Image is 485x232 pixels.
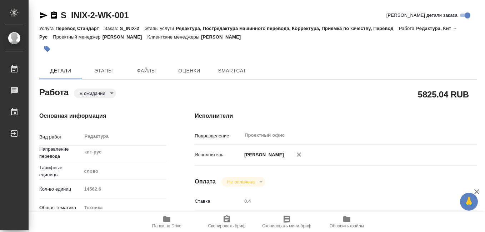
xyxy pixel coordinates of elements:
p: Исполнитель [195,151,242,158]
p: Перевод Стандарт [55,26,104,31]
input: Пустое поле [242,196,454,206]
h4: Оплата [195,177,216,186]
p: [PERSON_NAME] [242,151,284,158]
h4: Исполнители [195,112,477,120]
p: [PERSON_NAME] [201,34,246,40]
p: [PERSON_NAME] [102,34,147,40]
button: Скопировать ссылку [50,11,58,20]
p: Клиентские менеджеры [147,34,201,40]
p: Проектный менеджер [53,34,102,40]
button: Скопировать ссылку для ЯМессенджера [39,11,48,20]
button: Скопировать мини-бриф [257,212,317,232]
div: В ожидании [221,177,265,187]
span: 🙏 [463,194,475,209]
button: Скопировать бриф [197,212,257,232]
span: Этапы [86,66,121,75]
input: Пустое поле [81,184,166,194]
span: Детали [44,66,78,75]
p: Тарифные единицы [39,164,81,178]
div: слово [81,165,166,177]
div: В ожидании [74,89,116,98]
p: Услуга [39,26,55,31]
button: Обновить файлы [317,212,377,232]
p: Направление перевода [39,146,81,160]
button: Добавить тэг [39,41,55,57]
span: Скопировать бриф [208,223,245,228]
p: S_INIX-2 [120,26,145,31]
p: Подразделение [195,132,242,140]
span: Обновить файлы [330,223,364,228]
h2: Работа [39,85,69,98]
span: SmartCat [215,66,249,75]
p: Редактура, Постредактура машинного перевода, Корректура, Приёмка по качеству, Перевод [176,26,399,31]
p: Работа [399,26,416,31]
button: 🙏 [460,193,478,211]
span: Папка на Drive [152,223,181,228]
button: В ожидании [77,90,107,96]
button: Удалить исполнителя [291,147,307,162]
span: Оценки [172,66,206,75]
span: [PERSON_NAME] детали заказа [386,12,457,19]
h2: 5825.04 RUB [418,88,469,100]
p: Этапы услуги [145,26,176,31]
p: Кол-во единиц [39,186,81,193]
p: Вид работ [39,133,81,141]
p: Ставка [195,198,242,205]
span: Файлы [129,66,164,75]
button: Не оплачена [225,179,257,185]
span: Скопировать мини-бриф [262,223,311,228]
button: Папка на Drive [137,212,197,232]
h4: Основная информация [39,112,166,120]
p: Общая тематика [39,204,81,211]
a: S_INIX-2-WK-001 [61,10,129,20]
p: Заказ: [104,26,120,31]
div: Техника [81,202,166,214]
